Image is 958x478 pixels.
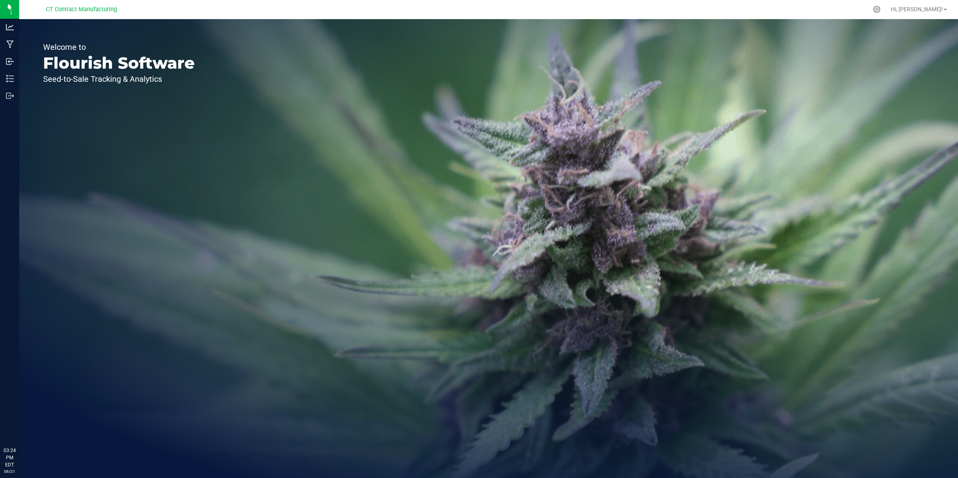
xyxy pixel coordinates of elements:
[6,40,14,48] inline-svg: Manufacturing
[6,57,14,65] inline-svg: Inbound
[6,75,14,83] inline-svg: Inventory
[43,75,195,83] p: Seed-to-Sale Tracking & Analytics
[43,55,195,71] p: Flourish Software
[891,6,943,12] span: Hi, [PERSON_NAME]!
[6,23,14,31] inline-svg: Analytics
[43,43,195,51] p: Welcome to
[46,6,117,13] span: CT Contract Manufacturing
[6,92,14,100] inline-svg: Outbound
[4,468,16,474] p: 08/21
[4,447,16,468] p: 03:24 PM EDT
[872,6,882,13] div: Manage settings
